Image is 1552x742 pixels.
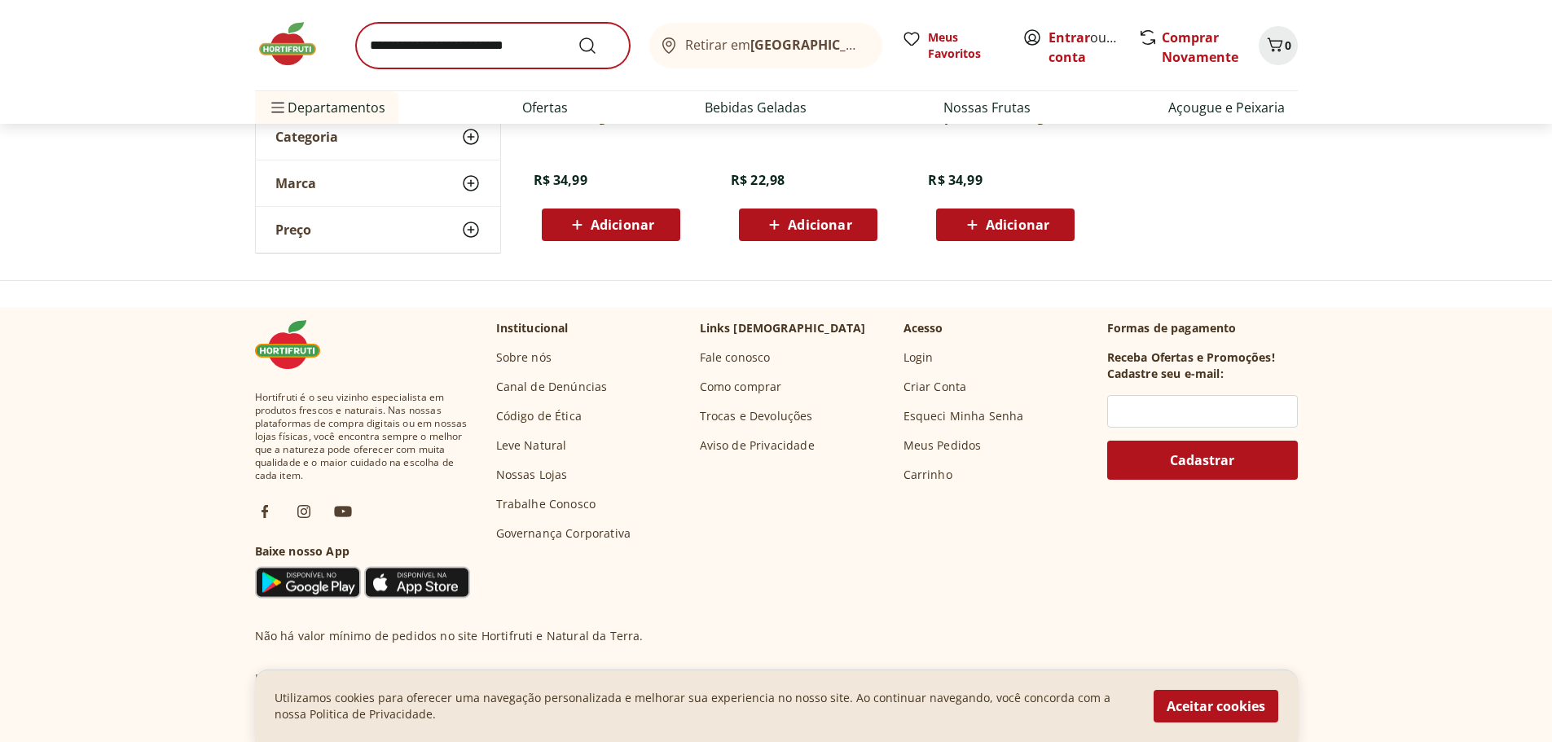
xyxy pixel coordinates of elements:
a: Criar conta [1049,29,1138,66]
img: App Store Icon [364,566,470,599]
button: Adicionar [739,209,877,241]
a: Ofertas [522,98,568,117]
h3: Receba Ofertas e Promoções! [1107,349,1275,366]
span: Hortifruti é o seu vizinho especialista em produtos frescos e naturais. Nas nossas plataformas de... [255,391,470,482]
a: Nossas Lojas [496,467,568,483]
span: 0 [1285,37,1291,53]
h3: Cadastre seu e-mail: [1107,366,1224,382]
a: Entrar [1049,29,1090,46]
p: Links [DEMOGRAPHIC_DATA] [700,320,866,336]
button: Adicionar [542,209,680,241]
input: search [356,23,630,68]
button: Menu [268,88,288,127]
span: Retirar em [685,37,865,52]
a: Meus Favoritos [902,29,1003,62]
b: [GEOGRAPHIC_DATA]/[GEOGRAPHIC_DATA] [750,36,1025,54]
button: Aceitar cookies [1154,690,1278,722]
button: Adicionar [936,209,1075,241]
button: Cadastrar [1107,441,1298,480]
p: Formas de pagamento [1107,320,1298,336]
a: Trabalhe Conosco [496,496,596,512]
a: Fale conosco [700,349,771,366]
a: Bebidas Geladas [705,98,807,117]
span: ou [1049,28,1121,67]
span: R$ 34,99 [534,171,587,189]
button: Submit Search [578,36,617,55]
a: Sobre nós [496,349,552,366]
button: Categoria [256,114,500,160]
span: Marca [275,175,316,191]
a: Governança Corporativa [496,525,631,542]
img: Google Play Icon [255,566,361,599]
a: Meus Pedidos [904,437,982,454]
img: Hortifruti [255,320,336,369]
button: Marca [256,160,500,206]
span: Adicionar [591,218,654,231]
p: Não há valor mínimo de pedidos no site Hortifruti e Natural da Terra. [255,628,644,644]
a: Nossas Frutas [943,98,1031,117]
a: Login [904,349,934,366]
img: ytb [333,502,353,521]
img: fb [255,502,275,521]
span: Adicionar [986,218,1049,231]
a: Como comprar [700,379,782,395]
p: Institucional [496,320,569,336]
span: Preço [275,222,311,238]
a: Canal de Denúncias [496,379,608,395]
a: Comprar Novamente [1162,29,1238,66]
span: Categoria [275,129,338,145]
span: Cadastrar [1170,454,1234,467]
button: Preço [256,207,500,252]
a: Leve Natural [496,437,567,454]
p: Utilizamos cookies para oferecer uma navegação personalizada e melhorar sua experiencia no nosso ... [275,690,1134,722]
a: Trocas e Devoluções [700,408,813,424]
button: Retirar em[GEOGRAPHIC_DATA]/[GEOGRAPHIC_DATA] [649,23,882,68]
a: Carrinho [904,467,952,483]
a: Aviso de Privacidade [700,437,815,454]
h3: Baixe nosso App [255,543,470,560]
img: ig [294,502,314,521]
p: Acesso [904,320,943,336]
img: Hortifruti [255,20,336,68]
span: Adicionar [788,218,851,231]
a: Esqueci Minha Senha [904,408,1024,424]
span: R$ 22,98 [731,171,785,189]
a: Açougue e Peixaria [1168,98,1285,117]
a: Criar Conta [904,379,967,395]
span: Meus Favoritos [928,29,1003,62]
span: Departamentos [268,88,385,127]
a: Código de Ética [496,408,582,424]
span: R$ 34,99 [928,171,982,189]
button: Carrinho [1259,26,1298,65]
